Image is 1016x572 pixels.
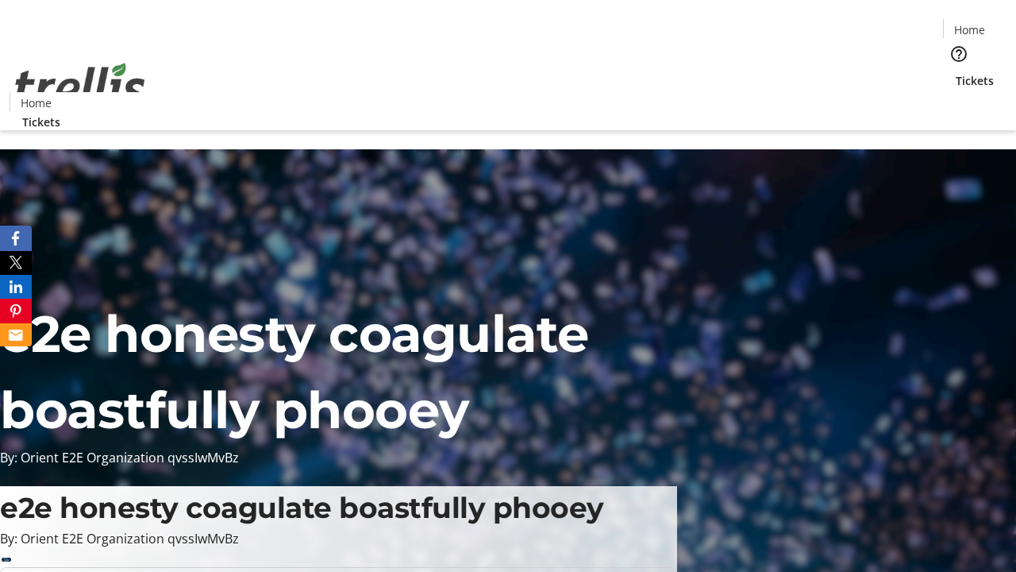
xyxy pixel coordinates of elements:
[956,72,994,89] span: Tickets
[10,95,61,111] a: Home
[943,89,975,121] button: Cart
[943,72,1006,89] a: Tickets
[10,114,73,130] a: Tickets
[21,95,52,111] span: Home
[10,45,151,125] img: Orient E2E Organization qvssIwMvBz's Logo
[954,21,985,38] span: Home
[943,38,975,70] button: Help
[944,21,995,38] a: Home
[22,114,60,130] span: Tickets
